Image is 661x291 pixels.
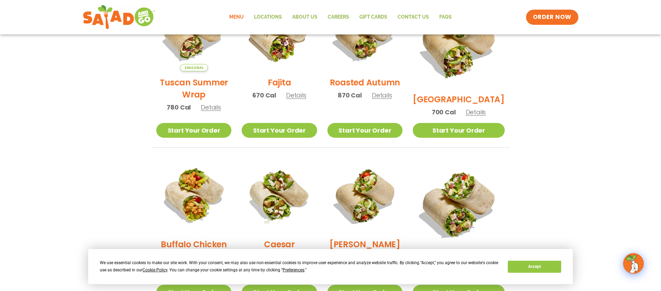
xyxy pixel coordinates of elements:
[156,123,231,138] a: Start Your Order
[161,238,227,250] h2: Buffalo Chicken
[508,261,561,273] button: Accept
[466,108,486,116] span: Details
[249,9,287,25] a: Locations
[434,9,457,25] a: FAQs
[354,9,392,25] a: GIFT CARDS
[224,9,249,25] a: Menu
[283,268,304,272] span: Preferences
[286,91,306,100] span: Details
[167,103,191,112] span: 780 Cal
[88,249,573,284] div: Cookie Consent Prompt
[242,123,317,138] a: Start Your Order
[287,9,323,25] a: About Us
[100,259,500,274] div: We use essential cookies to make our site work. With your consent, we may also use non-essential ...
[264,238,295,250] h2: Caesar
[156,158,231,233] img: Product photo for Buffalo Chicken Wrap
[533,13,571,21] span: ORDER NOW
[252,91,276,100] span: 670 Cal
[201,103,221,112] span: Details
[323,9,354,25] a: Careers
[413,123,505,138] a: Start Your Order
[372,91,392,100] span: Details
[413,158,505,250] img: Product photo for Greek Wrap
[329,238,400,250] h2: [PERSON_NAME]
[143,268,167,272] span: Cookie Policy
[624,254,643,273] img: wpChatIcon
[392,9,434,25] a: Contact Us
[156,76,231,101] h2: Tuscan Summer Wrap
[83,3,155,31] img: new-SAG-logo-768×292
[268,76,291,89] h2: Fajita
[327,123,402,138] a: Start Your Order
[242,158,317,233] img: Product photo for Caesar Wrap
[432,107,456,117] span: 700 Cal
[526,10,578,25] a: ORDER NOW
[180,64,208,71] span: Seasonal
[338,91,362,100] span: 870 Cal
[413,93,505,105] h2: [GEOGRAPHIC_DATA]
[330,76,400,89] h2: Roasted Autumn
[327,158,402,233] img: Product photo for Cobb Wrap
[224,9,457,25] nav: Menu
